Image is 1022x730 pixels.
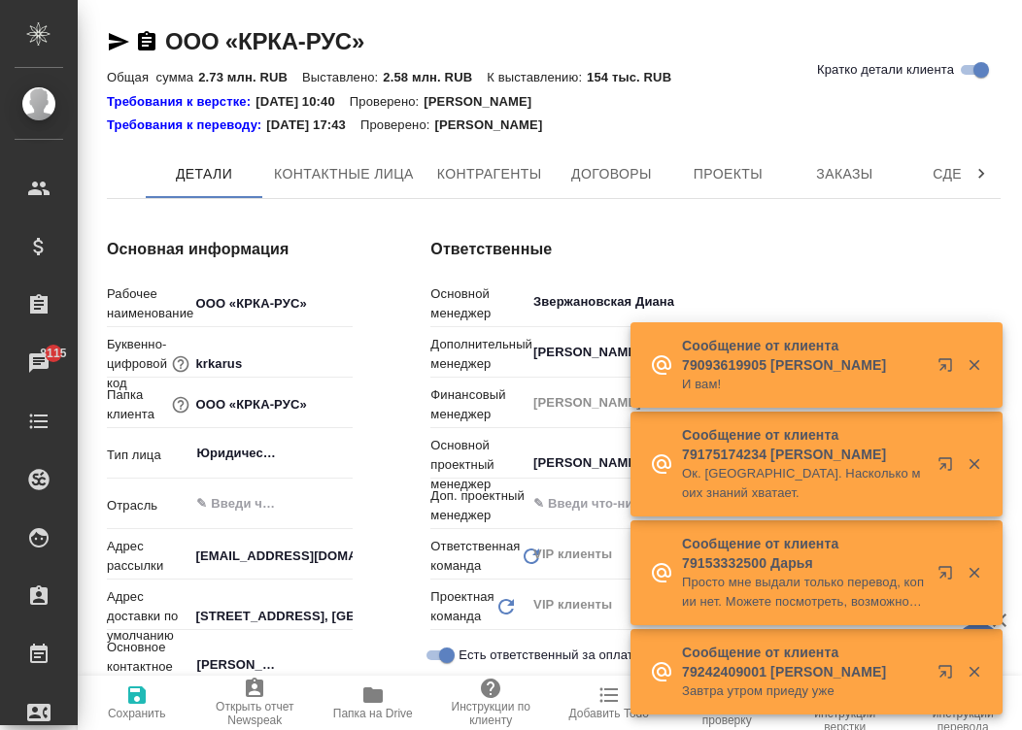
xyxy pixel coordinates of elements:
span: Добавить Todo [569,707,649,720]
p: Сообщение от клиента 79153332500 Дарья [682,534,925,573]
button: Open [342,451,346,455]
span: Кратко детали клиента [817,60,954,80]
input: ✎ Введи что-нибудь [188,542,353,570]
input: ✎ Введи что-нибудь [531,492,930,515]
p: Проверено: [350,92,425,112]
button: Инструкции по клиенту [432,676,551,730]
h4: Основная информация [107,238,353,261]
button: Open [342,502,346,506]
button: Закрыть [954,564,994,581]
p: Ок. [GEOGRAPHIC_DATA]. Насколько моих знаний хватает. [682,464,925,503]
p: Дополнительный менеджер [430,335,526,374]
span: Открыть отчет Newspeak [208,700,303,727]
a: Требования к верстке: [107,92,255,112]
p: [PERSON_NAME] [424,92,546,112]
p: Сообщение от клиента 79242409001 [PERSON_NAME] [682,643,925,681]
p: Основное контактное лицо [107,638,188,696]
button: Нужен для формирования номера заказа/сделки [168,351,193,377]
button: Открыть отчет Newspeak [196,676,315,730]
button: Папка на Drive [314,676,432,730]
span: Есть ответственный за оплату [459,646,639,665]
button: Открыть в новой вкладке [926,553,972,600]
p: Адрес рассылки [107,537,188,576]
p: Выставлено: [302,70,383,84]
button: Закрыть [954,663,994,680]
button: Open [342,663,346,667]
p: Доп. проектный менеджер [430,486,526,525]
p: Сообщение от клиента 79093619905 [PERSON_NAME] [682,336,925,375]
button: Open [990,300,994,304]
span: Папка на Drive [333,707,413,720]
p: Основной менеджер [430,284,526,323]
div: Нажми, чтобы открыть папку с инструкцией [107,92,255,112]
p: Отрасль [107,496,188,515]
span: Заказы [798,162,891,186]
span: Детали [157,162,251,186]
span: Контактные лица [274,162,414,186]
button: Закрыть [954,356,994,374]
button: Открыть в новой вкладке [926,346,972,392]
p: 154 тыс. RUB [587,70,686,84]
span: Сделки [914,162,1007,186]
button: Сохранить [78,676,196,730]
button: Открыть в новой вкладке [926,445,972,491]
p: Общая сумма [107,70,198,84]
p: Ответственная команда [430,537,520,576]
button: Добавить Todo [550,676,668,730]
p: [PERSON_NAME] [434,116,557,135]
p: Сообщение от клиента 79175174234 [PERSON_NAME] [682,425,925,464]
p: [DATE] 17:43 [266,116,360,135]
a: 8115 [5,339,73,387]
button: Открыть в новой вкладке [926,652,972,699]
p: Папка клиента [107,385,168,424]
p: 2.73 млн. RUB [198,70,302,84]
p: Проверено: [360,116,435,135]
p: И вам! [682,375,925,394]
p: Проектная команда [430,587,494,626]
button: Скопировать ссылку для ЯМессенджера [107,30,130,53]
span: Сохранить [108,707,166,720]
input: ✎ Введи что-нибудь [188,349,353,378]
span: Проекты [681,162,774,186]
span: Инструкции по клиенту [444,700,539,727]
a: Требования к переводу: [107,116,266,135]
p: Завтра утром приеду уже [682,681,925,701]
p: К выставлению: [487,70,587,84]
p: Просто мне выдали только перевод, копии нет. Можете посмотреть, возможно, она осталась у вас? [682,573,925,612]
button: Закрыть [954,455,994,473]
p: Тип лица [107,446,188,465]
input: ✎ Введи что-нибудь [194,492,282,515]
a: ООО «КРКА-РУС» [165,28,364,54]
input: ✎ Введи что-нибудь [188,390,353,418]
input: ✎ Введи что-нибудь [188,289,353,317]
p: [DATE] 10:40 [255,92,350,112]
p: Адрес доставки по умолчанию [107,587,188,646]
p: Финансовый менеджер [430,385,526,424]
p: Буквенно-цифровой код [107,335,168,393]
h4: Ответственные [430,238,1001,261]
input: ✎ Введи что-нибудь [188,602,353,630]
button: Скопировать ссылку [135,30,158,53]
p: Рабочее наименование [107,284,188,323]
span: 8115 [28,344,78,363]
span: Договоры [564,162,658,186]
span: Контрагенты [437,162,542,186]
p: Основной проектный менеджер [430,436,526,494]
div: Нажми, чтобы открыть папку с инструкцией [107,116,266,135]
button: Название для папки на drive. Если его не заполнить, мы не сможем создать папку для клиента [168,392,193,417]
p: 2.58 млн. RUB [383,70,487,84]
